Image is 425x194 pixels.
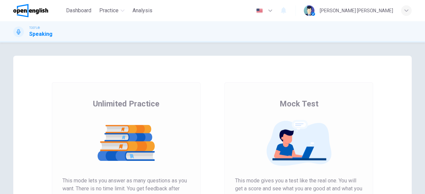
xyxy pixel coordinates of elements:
span: Unlimited Practice [93,98,159,109]
button: Practice [97,5,127,17]
a: OpenEnglish logo [13,4,63,17]
img: OpenEnglish logo [13,4,48,17]
h1: Speaking [29,30,52,38]
span: TOEFL® [29,26,40,30]
span: Practice [99,7,119,15]
img: en [255,8,264,13]
button: Dashboard [63,5,94,17]
img: Profile picture [304,5,314,16]
span: Analysis [132,7,152,15]
span: Dashboard [66,7,91,15]
div: [PERSON_NAME] [PERSON_NAME] [320,7,393,15]
span: Mock Test [280,98,318,109]
button: Analysis [130,5,155,17]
